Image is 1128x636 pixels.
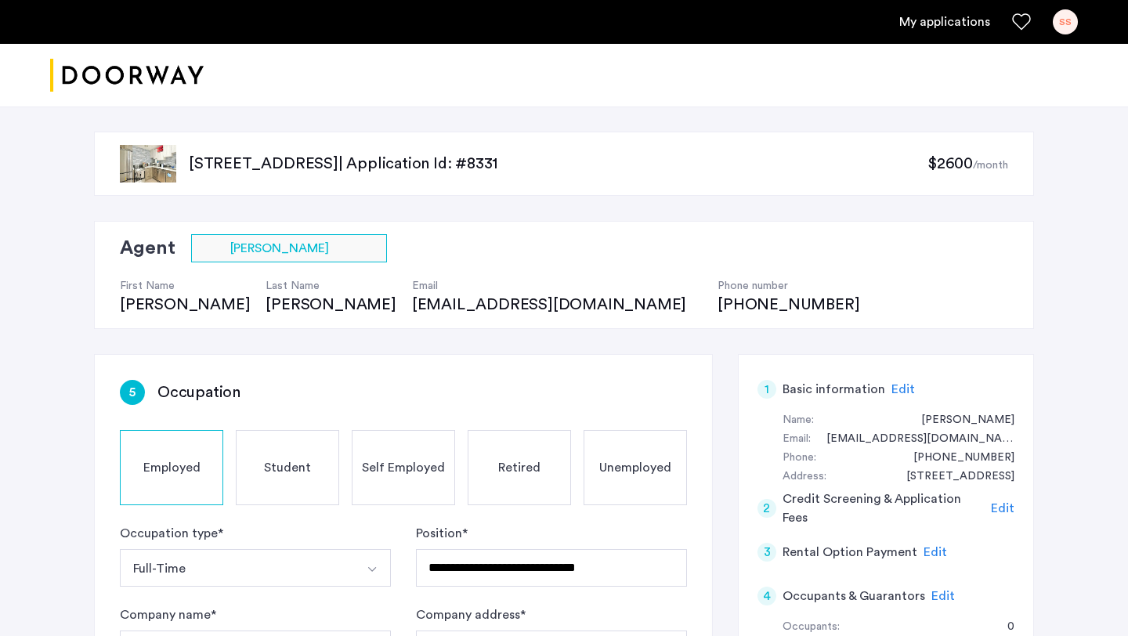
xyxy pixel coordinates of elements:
[599,458,671,477] span: Unemployed
[924,546,947,558] span: Edit
[783,468,826,486] div: Address:
[1012,13,1031,31] a: Favorites
[718,278,859,294] h4: Phone number
[718,294,859,316] div: [PHONE_NUMBER]
[783,380,885,399] h5: Basic information
[120,145,176,182] img: apartment
[189,153,927,175] p: [STREET_ADDRESS] | Application Id: #8331
[50,46,204,105] img: logo
[120,605,216,624] label: Company name *
[366,563,378,576] img: arrow
[266,278,396,294] h4: Last Name
[416,524,468,543] label: Position *
[927,156,973,172] span: $2600
[120,294,250,316] div: [PERSON_NAME]
[811,430,1014,449] div: sajan.samuel45@gmail.com
[120,549,354,587] button: Select option
[891,468,1014,486] div: 232-03 Hillside Avenue, #Floor 1
[783,543,917,562] h5: Rental Option Payment
[783,449,816,468] div: Phone:
[783,587,925,605] h5: Occupants & Guarantors
[898,449,1014,468] div: +13475933777
[412,294,702,316] div: [EMAIL_ADDRESS][DOMAIN_NAME]
[931,590,955,602] span: Edit
[362,458,445,477] span: Self Employed
[50,46,204,105] a: Cazamio logo
[783,430,811,449] div: Email:
[757,499,776,518] div: 2
[1053,9,1078,34] div: SS
[783,411,814,430] div: Name:
[498,458,540,477] span: Retired
[757,380,776,399] div: 1
[120,380,145,405] div: 5
[120,524,223,543] label: Occupation type *
[783,490,985,527] h5: Credit Screening & Application Fees
[973,160,1008,171] sub: /month
[120,278,250,294] h4: First Name
[266,294,396,316] div: [PERSON_NAME]
[991,502,1014,515] span: Edit
[906,411,1014,430] div: Sajan Samuel
[416,605,526,624] label: Company address *
[353,549,391,587] button: Select option
[157,381,240,403] h3: Occupation
[757,587,776,605] div: 4
[412,278,702,294] h4: Email
[264,458,311,477] span: Student
[143,458,201,477] span: Employed
[899,13,990,31] a: My application
[891,383,915,396] span: Edit
[757,543,776,562] div: 3
[120,234,175,262] h2: Agent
